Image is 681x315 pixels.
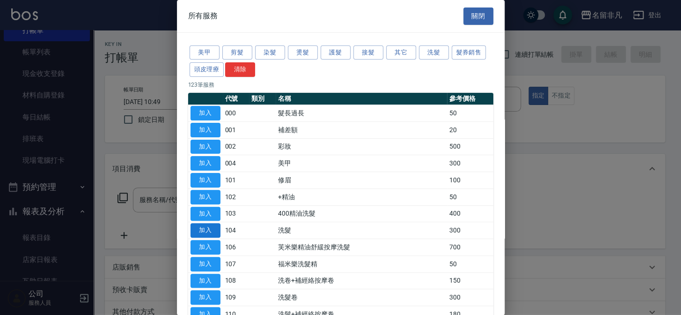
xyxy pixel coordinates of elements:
[276,172,447,189] td: 修眉
[276,155,447,172] td: 美甲
[255,45,285,60] button: 染髮
[447,172,493,189] td: 100
[223,205,249,222] td: 103
[190,45,220,60] button: 美甲
[190,207,220,221] button: 加入
[276,93,447,105] th: 名稱
[223,222,249,239] td: 104
[223,105,249,122] td: 000
[276,188,447,205] td: +精油
[188,81,493,89] p: 123 筆服務
[447,255,493,272] td: 50
[190,290,220,305] button: 加入
[190,223,220,238] button: 加入
[447,138,493,155] td: 500
[190,190,220,204] button: 加入
[223,188,249,205] td: 102
[225,62,255,77] button: 清除
[447,239,493,256] td: 700
[288,45,318,60] button: 燙髮
[223,155,249,172] td: 004
[190,240,220,255] button: 加入
[353,45,383,60] button: 接髮
[223,138,249,155] td: 002
[190,257,220,271] button: 加入
[222,45,252,60] button: 剪髮
[276,255,447,272] td: 福米樂洗髮精
[447,188,493,205] td: 50
[223,172,249,189] td: 101
[463,7,493,25] button: 關閉
[190,156,220,171] button: 加入
[276,239,447,256] td: 芙米樂精油舒緩按摩洗髮
[447,155,493,172] td: 300
[223,239,249,256] td: 106
[447,205,493,222] td: 400
[276,138,447,155] td: 彩妝
[276,289,447,306] td: 洗髮卷
[223,289,249,306] td: 109
[447,272,493,289] td: 150
[190,123,220,137] button: 加入
[419,45,449,60] button: 洗髮
[386,45,416,60] button: 其它
[223,255,249,272] td: 107
[276,222,447,239] td: 洗髮
[188,11,218,21] span: 所有服務
[321,45,351,60] button: 護髮
[276,272,447,289] td: 洗卷+補經絡按摩卷
[447,105,493,122] td: 50
[276,121,447,138] td: 補差額
[276,105,447,122] td: 髮長過長
[276,205,447,222] td: 400精油洗髮
[190,274,220,288] button: 加入
[223,93,249,105] th: 代號
[447,289,493,306] td: 300
[223,121,249,138] td: 001
[190,106,220,120] button: 加入
[190,173,220,187] button: 加入
[447,93,493,105] th: 參考價格
[447,121,493,138] td: 20
[447,222,493,239] td: 300
[249,93,276,105] th: 類別
[223,272,249,289] td: 108
[190,140,220,154] button: 加入
[452,45,486,60] button: 髮券銷售
[190,62,224,77] button: 頭皮理療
